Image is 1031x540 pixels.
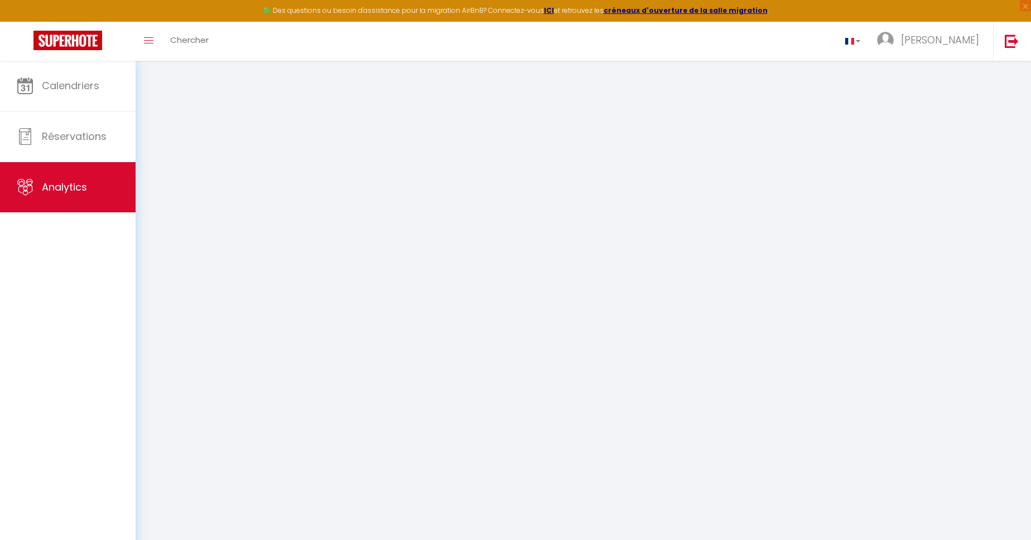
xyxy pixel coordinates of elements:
a: Chercher [162,22,217,61]
a: ICI [544,6,554,15]
span: Réservations [42,129,107,143]
a: ... [PERSON_NAME] [869,22,993,61]
img: Super Booking [33,31,102,50]
span: Calendriers [42,79,99,93]
a: créneaux d'ouverture de la salle migration [604,6,768,15]
img: logout [1005,34,1019,48]
button: Ouvrir le widget de chat LiveChat [9,4,42,38]
span: Analytics [42,180,87,194]
span: Chercher [170,34,209,46]
img: ... [877,32,894,48]
span: [PERSON_NAME] [901,33,979,47]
